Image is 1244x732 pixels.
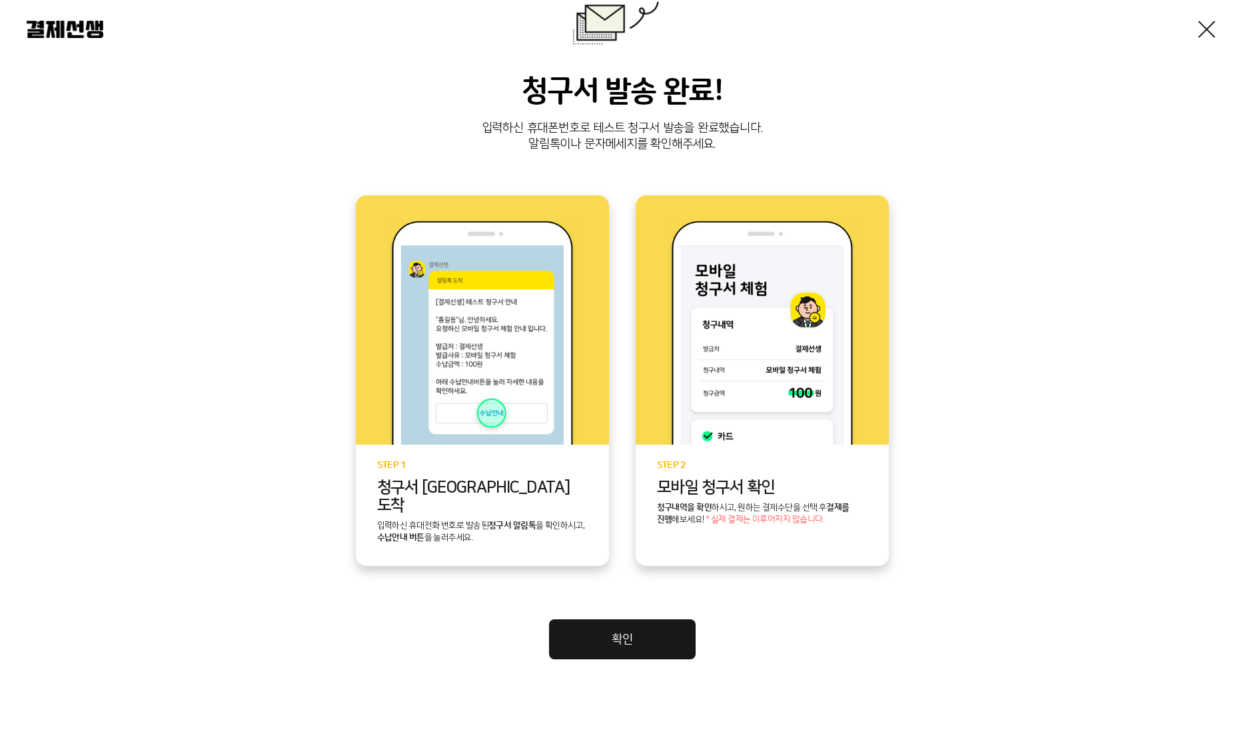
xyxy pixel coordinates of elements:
[657,503,850,524] b: 결제를 진행
[27,74,1217,110] h3: 청구서 발송 완료!
[377,520,588,544] p: 입력하신 휴대전화 번호로 발송된 을 확인하시고, 을 눌러주세요.
[667,221,857,445] img: step2 이미지
[549,619,696,659] a: 확인
[387,221,577,445] img: step1 이미지
[657,502,868,526] p: 하시고, 원하는 결제수단을 선택 후 해보세요!
[706,515,824,525] span: * 실제 결제는 이루어지지 않습니다.
[657,461,868,471] p: STEP 2
[27,21,103,38] img: 결제선생
[377,533,424,542] b: 수납안내 버튼
[27,121,1217,153] p: 입력하신 휴대폰번호로 테스트 청구서 발송을 완료했습니다. 알림톡이나 문자메세지를 확인해주세요.
[377,461,588,471] p: STEP 1
[377,479,588,515] p: 청구서 [GEOGRAPHIC_DATA] 도착
[657,479,868,497] p: 모바일 청구서 확인
[657,503,712,512] b: 청구내역을 확인
[488,521,536,530] b: 청구서 알림톡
